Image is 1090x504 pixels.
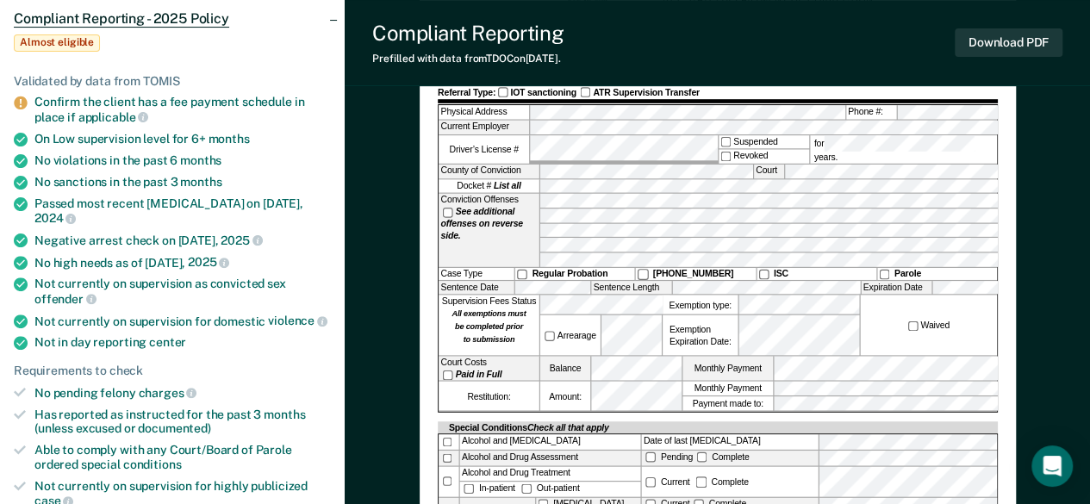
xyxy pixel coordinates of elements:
[591,281,671,295] label: Sentence Length
[455,370,501,380] strong: Paid in Full
[720,152,731,162] input: Revoked
[459,434,640,449] div: Alcohol and [MEDICAL_DATA]
[1031,445,1073,487] div: Open Intercom Messenger
[544,331,554,341] input: Arrearage
[440,207,522,241] strong: See additional offenses on reverse side.
[955,28,1062,57] button: Download PDF
[372,53,564,65] div: Prefilled with data from TDOC on [DATE] .
[682,396,773,410] label: Payment made to:
[593,87,700,97] strong: ATR Supervision Transfer
[34,132,331,146] div: On Low supervision level for 6+
[209,132,250,146] span: months
[539,382,589,410] label: Amount:
[439,194,539,266] div: Conviction Offenses
[452,309,526,345] strong: All exemptions must be completed prior to submission
[123,457,182,471] span: conditions
[34,292,97,306] span: offender
[459,451,640,465] div: Alcohol and Drug Assessment
[14,364,331,378] div: Requirements to check
[34,277,331,306] div: Not currently on supervision as convicted sex
[652,269,733,279] strong: [PHONE_NUMBER]
[446,421,610,433] div: Special Conditions
[461,483,519,494] label: In-patient
[861,281,931,295] label: Expiration Date
[641,434,818,449] label: Date of last [MEDICAL_DATA]
[34,314,331,329] div: Not currently on supervision for domestic
[519,483,581,494] label: Out-patient
[879,269,889,279] input: Parole
[459,467,640,482] div: Alcohol and Drug Treatment
[14,10,229,28] span: Compliant Reporting - 2025 Policy
[439,165,539,178] label: County of Conviction
[34,95,331,124] div: Confirm the client has a fee payment schedule in place if applicable
[497,87,508,97] input: IOT sanctioning
[720,136,731,146] input: Suspended
[643,451,694,462] label: Pending
[894,269,920,279] strong: Parole
[718,150,808,164] label: Revoked
[845,106,895,120] label: Phone #:
[14,74,331,89] div: Validated by data from TOMIS
[138,421,210,435] span: documented)
[439,281,514,295] label: Sentence Date
[539,357,589,381] label: Balance
[372,21,564,46] div: Compliant Reporting
[457,180,520,192] span: Docket #
[812,135,994,164] label: for years.
[696,451,707,462] input: Complete
[464,483,474,494] input: In-patient
[580,87,590,97] input: ATR Supervision Transfer
[139,386,197,400] span: charges
[34,385,331,401] div: No pending felony
[718,135,808,149] label: Suspended
[34,211,76,225] span: 2024
[662,296,737,314] label: Exemption type:
[268,314,327,327] span: violence
[221,233,262,247] span: 2025
[34,175,331,190] div: No sanctions in the past 3
[906,320,951,332] label: Waived
[638,269,648,279] input: [PHONE_NUMBER]
[758,269,769,279] input: ISC
[34,335,331,350] div: Not in day reporting
[532,269,607,279] strong: Regular Probation
[510,87,576,97] strong: IOT sanctioning
[439,121,529,134] label: Current Employer
[517,269,527,279] input: Regular Probation
[34,408,331,437] div: Has reported as instructed for the past 3 months (unless excused or
[180,153,221,167] span: months
[14,34,100,52] span: Almost eligible
[442,208,452,218] input: See additional offenses on reverse side.
[645,477,656,488] input: Current
[521,483,532,494] input: Out-patient
[694,451,751,462] label: Complete
[643,476,691,487] label: Current
[645,451,656,462] input: Pending
[439,296,539,356] div: Supervision Fees Status
[34,255,331,271] div: No high needs as of [DATE],
[437,87,495,97] strong: Referral Type:
[662,315,737,356] div: Exemption Expiration Date:
[34,233,331,248] div: Negative arrest check on [DATE],
[188,255,229,269] span: 2025
[439,106,529,120] label: Physical Address
[526,422,608,432] span: Check all that apply
[442,370,452,381] input: Paid in Full
[542,330,597,342] label: Arrearage
[149,335,186,349] span: center
[439,135,529,164] label: Driver’s License #
[439,382,539,410] div: Restitution:
[439,268,514,280] div: Case Type
[34,153,331,168] div: No violations in the past 6
[34,443,331,472] div: Able to comply with any Court/Board of Parole ordered special
[439,357,539,381] div: Court Costs
[180,175,221,189] span: months
[824,135,975,152] input: for years.
[682,382,773,395] label: Monthly Payment
[907,321,918,332] input: Waived
[695,477,706,488] input: Complete
[694,476,751,487] label: Complete
[753,165,783,178] label: Court
[773,269,788,279] strong: ISC
[493,181,520,191] strong: List all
